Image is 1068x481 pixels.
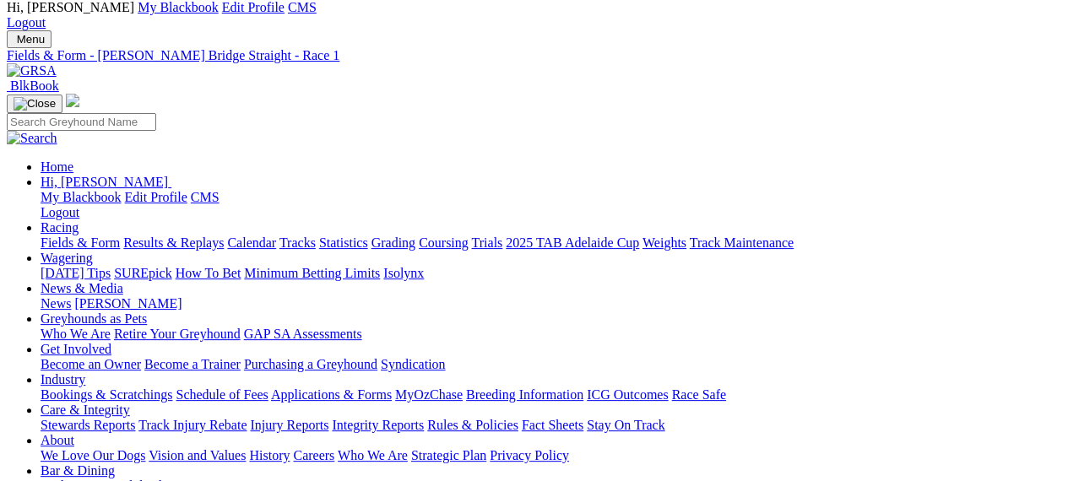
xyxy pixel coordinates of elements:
a: Retire Your Greyhound [114,327,241,341]
a: Purchasing a Greyhound [244,357,377,371]
a: Track Maintenance [690,235,794,250]
a: Minimum Betting Limits [244,266,380,280]
a: Fields & Form - [PERSON_NAME] Bridge Straight - Race 1 [7,48,1061,63]
img: Close [14,97,56,111]
span: Hi, [PERSON_NAME] [41,175,168,189]
span: BlkBook [10,78,59,93]
a: Privacy Policy [490,448,569,462]
a: [DATE] Tips [41,266,111,280]
a: Breeding Information [466,387,583,402]
a: Schedule of Fees [176,387,268,402]
a: GAP SA Assessments [244,327,362,341]
a: Logout [7,15,46,30]
a: Syndication [381,357,445,371]
img: GRSA [7,63,57,78]
a: Greyhounds as Pets [41,311,147,326]
a: Become a Trainer [144,357,241,371]
a: Stewards Reports [41,418,135,432]
a: Race Safe [671,387,725,402]
a: SUREpick [114,266,171,280]
a: Trials [471,235,502,250]
a: Logout [41,205,79,219]
a: About [41,433,74,447]
a: Hi, [PERSON_NAME] [41,175,171,189]
a: Home [41,159,73,174]
a: Rules & Policies [427,418,518,432]
img: logo-grsa-white.png [66,94,79,107]
a: Vision and Values [149,448,246,462]
a: BlkBook [7,78,59,93]
a: MyOzChase [395,387,463,402]
a: Grading [371,235,415,250]
a: Calendar [227,235,276,250]
a: News [41,296,71,311]
a: Get Involved [41,342,111,356]
a: 2025 TAB Adelaide Cup [506,235,639,250]
a: History [249,448,290,462]
input: Search [7,113,156,131]
a: Who We Are [338,448,408,462]
a: CMS [191,190,220,204]
img: Search [7,131,57,146]
a: Who We Are [41,327,111,341]
a: ICG Outcomes [587,387,668,402]
a: Racing [41,220,79,235]
div: News & Media [41,296,1061,311]
a: Bar & Dining [41,463,115,478]
button: Toggle navigation [7,30,52,48]
a: Strategic Plan [411,448,486,462]
a: Edit Profile [125,190,187,204]
div: Care & Integrity [41,418,1061,433]
a: Weights [642,235,686,250]
a: Stay On Track [587,418,664,432]
button: Toggle navigation [7,95,62,113]
a: Integrity Reports [332,418,424,432]
a: Statistics [319,235,368,250]
a: Isolynx [383,266,424,280]
a: Coursing [419,235,469,250]
a: [PERSON_NAME] [74,296,182,311]
a: We Love Our Dogs [41,448,145,462]
div: Greyhounds as Pets [41,327,1061,342]
a: News & Media [41,281,123,295]
a: Wagering [41,251,93,265]
a: Tracks [279,235,316,250]
a: Fact Sheets [522,418,583,432]
a: How To Bet [176,266,241,280]
div: Get Involved [41,357,1061,372]
a: Industry [41,372,85,386]
div: Wagering [41,266,1061,281]
div: About [41,448,1061,463]
a: Applications & Forms [271,387,392,402]
a: Fields & Form [41,235,120,250]
a: Track Injury Rebate [138,418,247,432]
a: My Blackbook [41,190,122,204]
div: Industry [41,387,1061,403]
div: Racing [41,235,1061,251]
a: Become an Owner [41,357,141,371]
a: Results & Replays [123,235,224,250]
a: Careers [293,448,334,462]
a: Injury Reports [250,418,328,432]
div: Hi, [PERSON_NAME] [41,190,1061,220]
span: Menu [17,33,45,46]
a: Bookings & Scratchings [41,387,172,402]
a: Care & Integrity [41,403,130,417]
